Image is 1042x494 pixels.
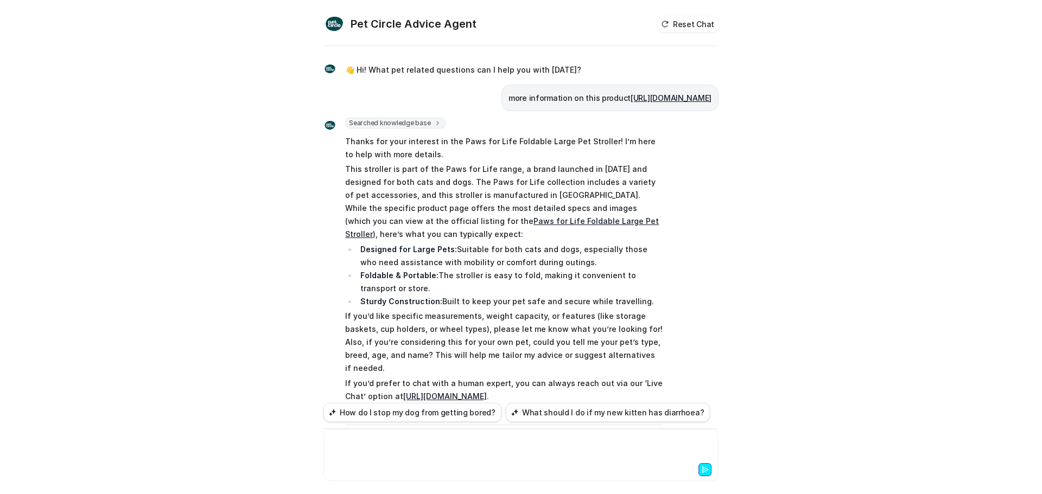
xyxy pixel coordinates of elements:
[345,135,663,161] p: Thanks for your interest in the Paws for Life Foldable Large Pet Stroller! I’m here to help with ...
[360,297,442,306] strong: Sturdy Construction:
[351,16,476,31] h2: Pet Circle Advice Agent
[658,16,719,32] button: Reset Chat
[323,403,501,422] button: How do I stop my dog from getting bored?
[631,93,711,102] a: [URL][DOMAIN_NAME]
[345,63,581,76] p: 👋 Hi! What pet related questions can I help you with [DATE]?
[357,243,663,269] li: Suitable for both cats and dogs, especially those who need assistance with mobility or comfort du...
[323,119,336,132] img: Widget
[403,392,487,401] a: [URL][DOMAIN_NAME]
[360,271,439,280] strong: Foldable & Portable:
[345,163,663,241] p: This stroller is part of the Paws for Life range, a brand launched in [DATE] and designed for bot...
[323,13,345,35] img: Widget
[345,310,663,375] p: If you’d like specific measurements, weight capacity, or features (like storage baskets, cup hold...
[345,377,663,403] p: If you’d prefer to chat with a human expert, you can always reach out via our ‘Live Chat’ option ...
[357,269,663,295] li: The stroller is easy to fold, making it convenient to transport or store.
[323,62,336,75] img: Widget
[360,245,457,254] strong: Designed for Large Pets:
[345,118,446,129] span: Searched knowledge base
[509,92,711,105] p: more information on this product
[506,403,710,422] button: What should I do if my new kitten has diarrhoea?
[357,295,663,308] li: Built to keep your pet safe and secure while travelling.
